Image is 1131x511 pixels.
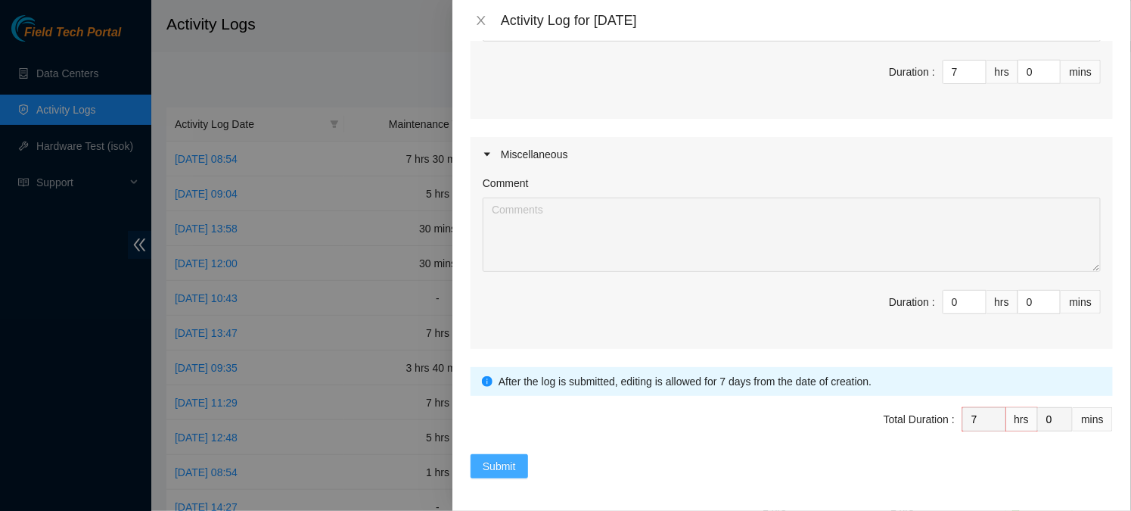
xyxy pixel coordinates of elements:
button: Submit [471,454,528,478]
textarea: Comment [483,198,1101,272]
div: After the log is submitted, editing is allowed for 7 days from the date of creation. [499,373,1101,390]
div: mins [1061,290,1101,314]
div: Total Duration : [884,411,955,428]
div: hrs [987,60,1018,84]
label: Comment [483,175,529,192]
div: hrs [987,290,1018,314]
span: Submit [483,458,516,475]
span: caret-right [483,150,492,159]
div: Activity Log for [DATE] [501,12,1113,29]
div: Miscellaneous [471,137,1113,172]
div: mins [1061,60,1101,84]
div: hrs [1006,407,1038,432]
button: Close [471,14,492,28]
span: info-circle [482,376,492,387]
div: Duration : [889,64,935,80]
span: close [475,14,487,26]
div: Duration : [889,294,935,310]
div: mins [1073,407,1113,432]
